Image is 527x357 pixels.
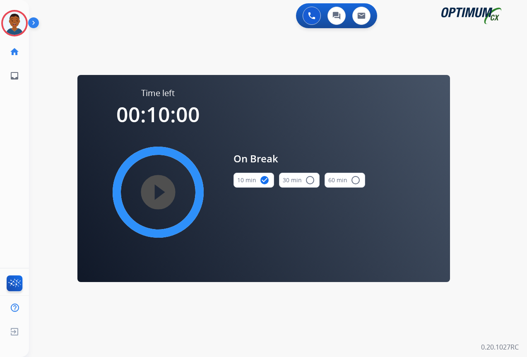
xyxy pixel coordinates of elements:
button: 30 min [279,173,320,188]
mat-icon: inbox [10,71,19,81]
mat-icon: radio_button_unchecked [305,175,315,185]
span: Time left [141,87,175,99]
img: avatar [3,12,26,35]
span: On Break [233,151,365,166]
mat-icon: radio_button_unchecked [351,175,361,185]
span: 00:10:00 [116,100,200,128]
p: 0.20.1027RC [481,342,519,352]
mat-icon: play_circle_filled [153,187,163,197]
mat-icon: check_circle [260,175,270,185]
mat-icon: home [10,47,19,57]
button: 10 min [233,173,274,188]
button: 60 min [325,173,365,188]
